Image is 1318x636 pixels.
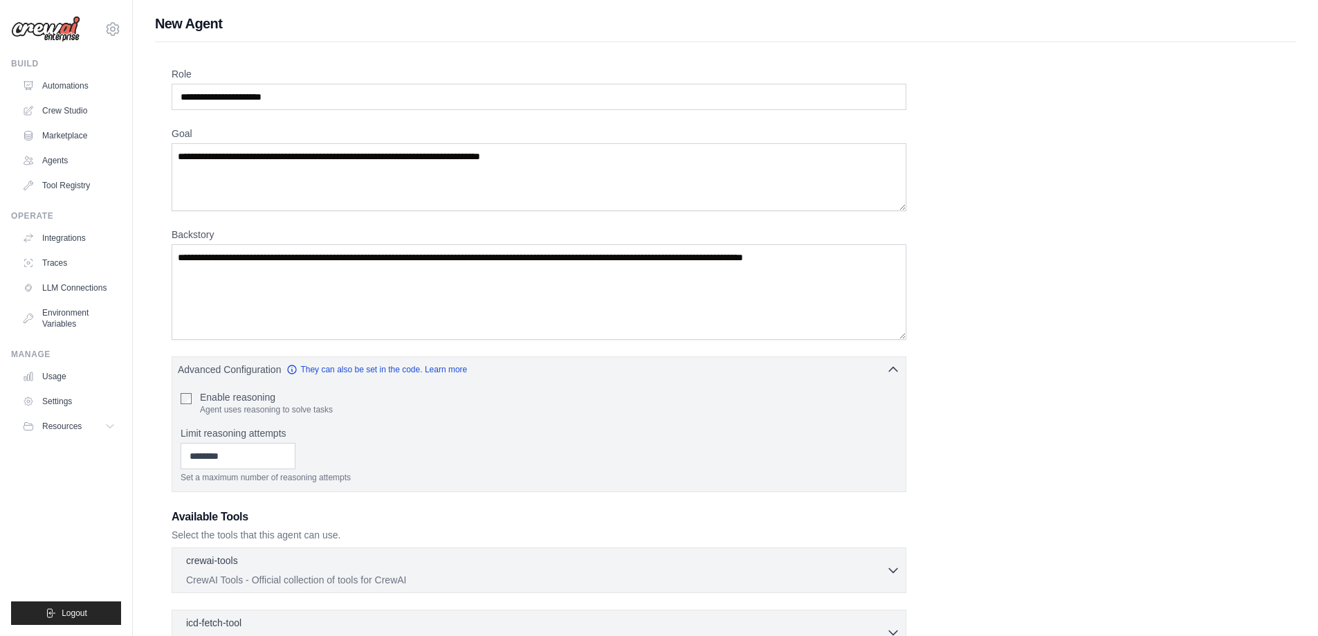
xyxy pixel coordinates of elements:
a: Usage [17,365,121,388]
a: Marketplace [17,125,121,147]
label: Goal [172,127,906,140]
button: Advanced Configuration They can also be set in the code. Learn more [172,357,906,382]
label: Backstory [172,228,906,242]
button: Logout [11,601,121,625]
a: Automations [17,75,121,97]
a: LLM Connections [17,277,121,299]
span: Advanced Configuration [178,363,281,376]
img: Logo [11,16,80,42]
a: Settings [17,390,121,412]
label: Enable reasoning [200,390,333,404]
a: Traces [17,252,121,274]
div: Operate [11,210,121,221]
span: Logout [62,608,87,619]
label: Role [172,67,906,81]
p: CrewAI Tools - Official collection of tools for CrewAI [186,573,886,587]
span: Resources [42,421,82,432]
p: crewai-tools [186,554,238,567]
button: Resources [17,415,121,437]
a: Agents [17,149,121,172]
a: They can also be set in the code. Learn more [286,364,467,375]
a: Crew Studio [17,100,121,122]
p: Select the tools that this agent can use. [172,528,906,542]
h1: New Agent [155,14,1296,33]
p: Set a maximum number of reasoning attempts [181,472,897,483]
a: Environment Variables [17,302,121,335]
a: Tool Registry [17,174,121,197]
div: Manage [11,349,121,360]
p: icd-fetch-tool [186,616,241,630]
div: Build [11,58,121,69]
label: Limit reasoning attempts [181,426,897,440]
h3: Available Tools [172,509,906,525]
p: Agent uses reasoning to solve tasks [200,404,333,415]
button: crewai-tools CrewAI Tools - Official collection of tools for CrewAI [178,554,900,587]
a: Integrations [17,227,121,249]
